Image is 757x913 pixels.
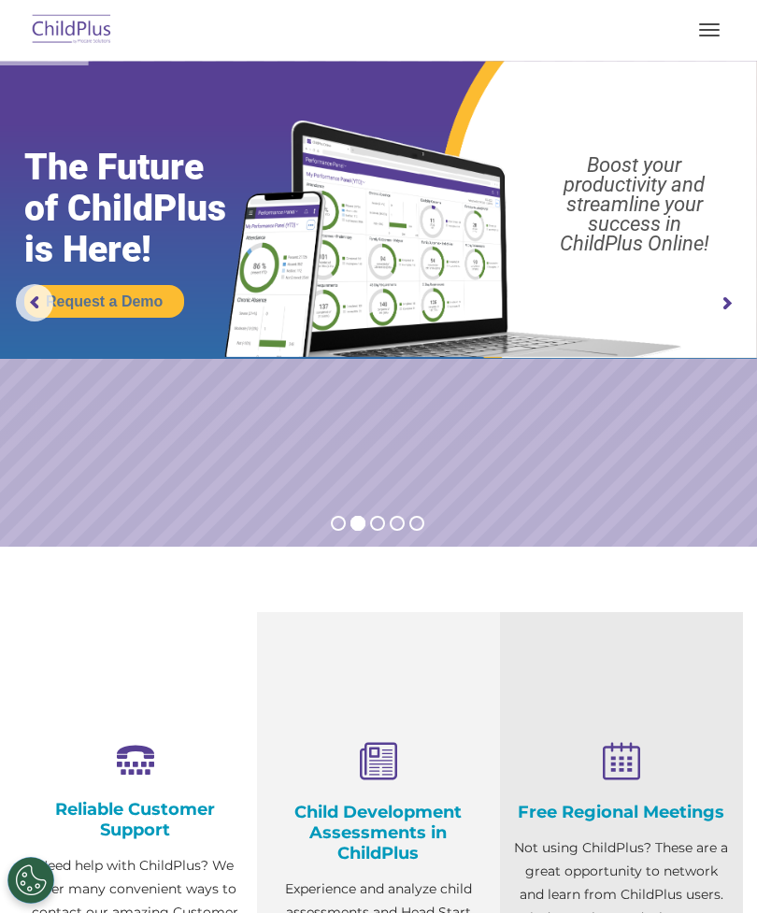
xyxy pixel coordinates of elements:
[7,857,54,904] button: Cookies Settings
[24,285,184,318] a: Request a Demo
[28,8,116,52] img: ChildPlus by Procare Solutions
[514,802,729,822] h4: Free Regional Meetings
[24,147,266,270] rs-layer: The Future of ChildPlus is Here!
[28,799,243,840] h4: Reliable Customer Support
[271,802,486,863] h4: Child Development Assessments in ChildPlus
[522,155,747,253] rs-layer: Boost your productivity and streamline your success in ChildPlus Online!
